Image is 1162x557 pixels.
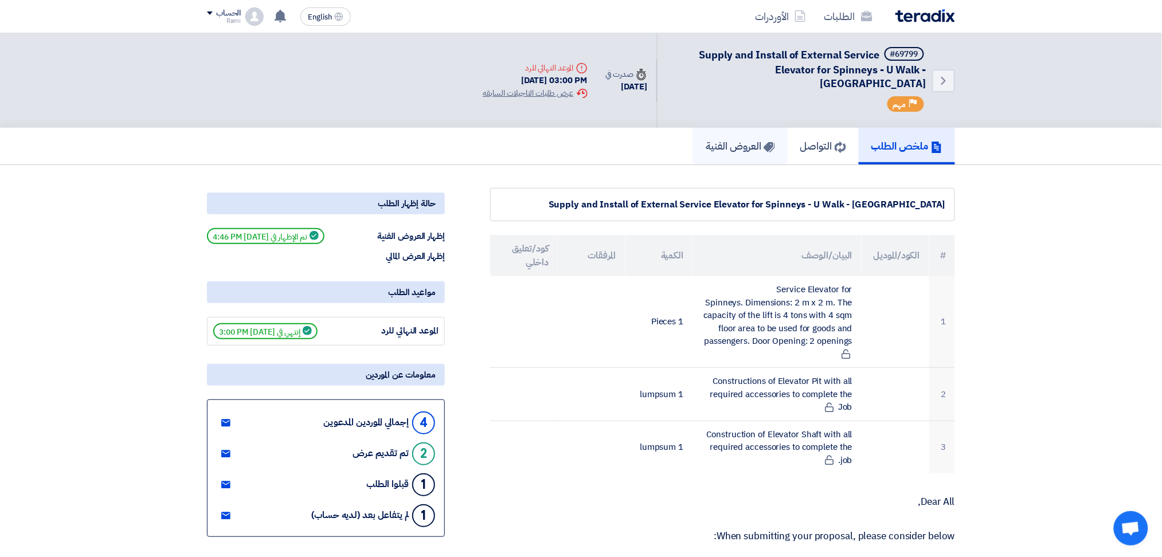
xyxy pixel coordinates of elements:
[412,473,435,496] div: 1
[929,276,955,368] td: 1
[500,198,945,211] div: Supply and Install of External Service Elevator for Spinneys - U Walk - [GEOGRAPHIC_DATA]
[625,276,693,368] td: 1 Pieces
[693,128,788,164] a: العروض الفنية
[412,411,435,434] div: 4
[412,442,435,465] div: 2
[207,228,324,244] span: تم الإظهار في [DATE] 4:46 PM
[699,47,926,91] span: Supply and Install of External Service Elevator for Spinneys - U Walk - [GEOGRAPHIC_DATA]
[483,87,587,99] div: عرض طلبات التاجيلات السابقه
[929,368,955,421] td: 2
[490,531,955,542] p: When submitting your proposal, please consider below:
[308,13,332,21] span: English
[558,235,625,276] th: المرفقات
[890,50,918,58] div: #69799
[1114,511,1148,546] a: Open chat
[692,368,861,421] td: Constructions of Elevator Pit with all required accessories to complete the Job
[895,9,955,22] img: Teradix logo
[800,139,846,152] h5: التواصل
[490,496,955,508] p: Dear All,
[359,230,445,243] div: إظهار العروض الفنية
[893,99,906,110] span: مهم
[859,128,955,164] a: ملخص الطلب
[815,3,882,30] a: الطلبات
[871,139,942,152] h5: ملخص الطلب
[625,421,693,473] td: 1 lumpsum
[929,235,955,276] th: #
[606,80,647,93] div: [DATE]
[366,479,409,490] div: قبلوا الطلب
[929,421,955,473] td: 3
[353,448,409,459] div: تم تقديم عرض
[353,324,439,338] div: الموعد النهائي للرد
[412,504,435,527] div: 1
[207,193,445,214] div: حالة إظهار الطلب
[788,128,859,164] a: التواصل
[207,281,445,303] div: مواعيد الطلب
[625,235,693,276] th: الكمية
[207,18,241,24] div: Rami
[692,421,861,473] td: Construction of Elevator Shaft with all required accessories to complete the job.
[216,9,241,18] div: الحساب
[245,7,264,26] img: profile_test.png
[862,235,929,276] th: الكود/الموديل
[483,74,587,87] div: [DATE] 03:00 PM
[625,368,693,421] td: 1 lumpsum
[606,68,647,80] div: صدرت في
[300,7,351,26] button: English
[692,276,861,368] td: Service Elevator for Spinneys. Dimensions: 2 m x 2 m. The capacity of the lift is 4 tons with 4 s...
[207,364,445,386] div: معلومات عن الموردين
[359,250,445,263] div: إظهار العرض المالي
[706,139,775,152] h5: العروض الفنية
[746,3,815,30] a: الأوردرات
[671,47,926,91] h5: Supply and Install of External Service Elevator for Spinneys - U Walk - Riyadh
[490,235,558,276] th: كود/تعليق داخلي
[483,62,587,74] div: الموعد النهائي للرد
[692,235,861,276] th: البيان/الوصف
[311,510,409,521] div: لم يتفاعل بعد (لديه حساب)
[213,323,318,339] span: إنتهي في [DATE] 3:00 PM
[323,417,409,428] div: إجمالي الموردين المدعوين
